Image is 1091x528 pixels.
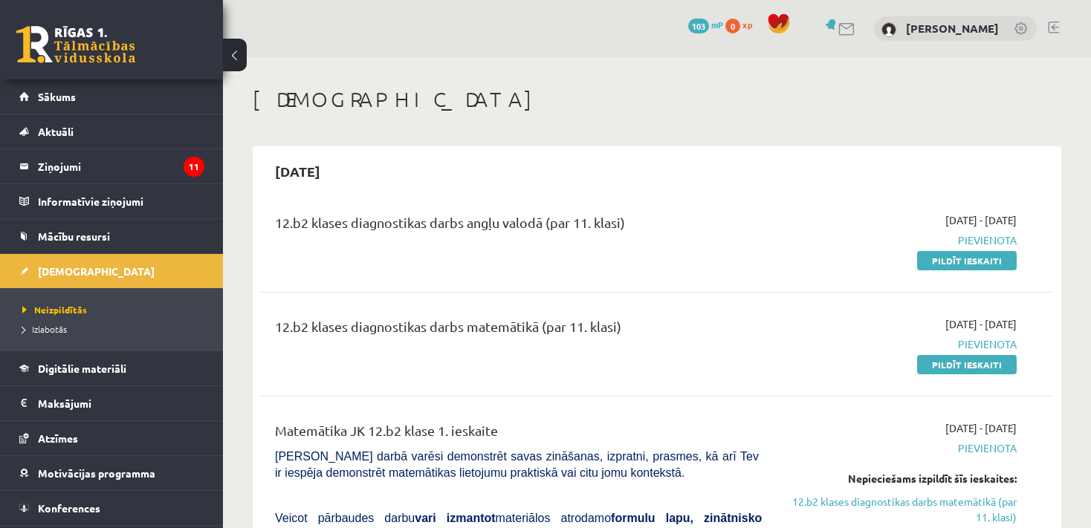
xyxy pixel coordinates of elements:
[275,316,762,344] div: 12.b2 klases diagnostikas darbs matemātikā (par 11. klasi)
[784,232,1017,248] span: Pievienota
[38,501,100,515] span: Konferences
[19,114,204,149] a: Aktuāli
[19,219,204,253] a: Mācību resursi
[917,355,1017,374] a: Pildīt ieskaiti
[38,229,110,243] span: Mācību resursi
[19,421,204,455] a: Atzīmes
[16,26,135,63] a: Rīgas 1. Tālmācības vidusskola
[38,362,126,375] span: Digitālie materiāli
[22,322,208,336] a: Izlabotās
[945,420,1017,436] span: [DATE] - [DATE]
[38,184,204,218] legend: Informatīvie ziņojumi
[253,87,1061,112] h1: [DEMOGRAPHIC_DATA]
[260,154,335,189] h2: [DATE]
[945,212,1017,228] span: [DATE] - [DATE]
[22,304,87,316] span: Neizpildītās
[917,251,1017,270] a: Pildīt ieskaiti
[38,149,204,183] legend: Ziņojumi
[275,212,762,240] div: 12.b2 klases diagnostikas darbs angļu valodā (par 11. klasi)
[19,79,204,114] a: Sākums
[22,303,208,316] a: Neizpildītās
[19,184,204,218] a: Informatīvie ziņojumi
[38,264,155,278] span: [DEMOGRAPHIC_DATA]
[688,19,709,33] span: 103
[19,491,204,525] a: Konferences
[881,22,896,37] img: Artjoms Miļčs
[906,21,999,36] a: [PERSON_NAME]
[725,19,740,33] span: 0
[784,494,1017,525] a: 12.b2 klases diagnostikas darbs matemātikā (par 11. klasi)
[784,440,1017,456] span: Pievienota
[742,19,752,30] span: xp
[19,351,204,385] a: Digitālie materiāli
[415,512,495,524] b: vari izmantot
[19,386,204,420] a: Maksājumi
[38,125,74,138] span: Aktuāli
[784,336,1017,352] span: Pievienota
[22,323,67,335] span: Izlabotās
[711,19,723,30] span: mP
[945,316,1017,332] span: [DATE] - [DATE]
[688,19,723,30] a: 103 mP
[38,466,155,480] span: Motivācijas programma
[725,19,760,30] a: 0 xp
[19,149,204,183] a: Ziņojumi11
[784,471,1017,486] div: Nepieciešams izpildīt šīs ieskaites:
[275,420,762,448] div: Matemātika JK 12.b2 klase 1. ieskaite
[38,386,204,420] legend: Maksājumi
[275,450,762,479] span: [PERSON_NAME] darbā varēsi demonstrēt savas zināšanas, izpratni, prasmes, kā arī Tev ir iespēja d...
[19,254,204,288] a: [DEMOGRAPHIC_DATA]
[19,456,204,490] a: Motivācijas programma
[38,431,78,445] span: Atzīmes
[38,90,76,103] span: Sākums
[184,157,204,177] i: 11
